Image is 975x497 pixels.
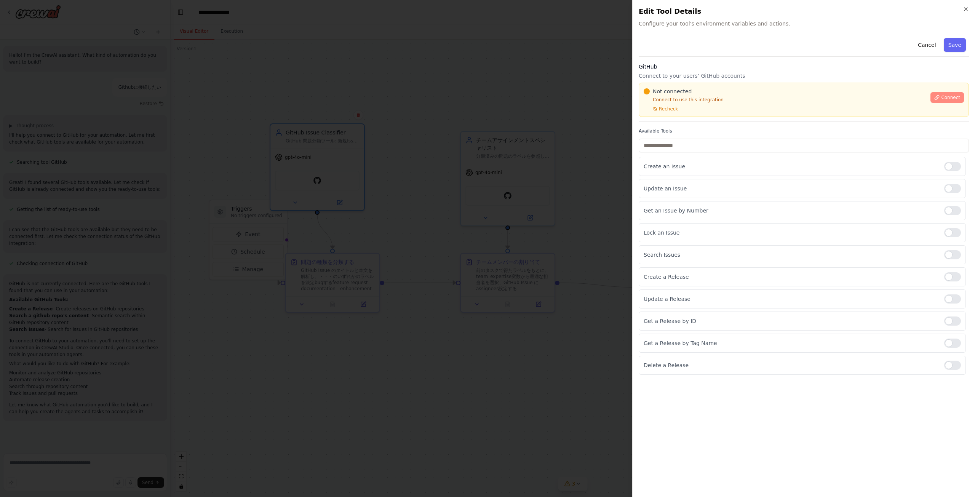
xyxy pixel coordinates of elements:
[913,38,940,52] button: Cancel
[644,317,938,325] p: Get a Release by ID
[930,92,964,103] button: Connect
[644,185,938,192] p: Update an Issue
[644,207,938,214] p: Get an Issue by Number
[644,361,938,369] p: Delete a Release
[639,20,969,27] span: Configure your tool's environment variables and actions.
[948,470,967,489] div: Click to switch your default search engine to ChatGPT
[639,6,969,17] h2: Edit Tool Details
[644,97,926,103] p: Connect to use this integration
[639,128,969,134] label: Available Tools
[644,339,938,347] p: Get a Release by Tag Name
[653,88,692,95] span: Not connected
[644,106,678,112] button: Recheck
[644,295,938,303] p: Update a Release
[644,273,938,281] p: Create a Release
[639,72,969,80] p: Connect to your users’ GitHub accounts
[944,38,966,52] button: Save
[644,229,938,237] p: Lock an Issue
[639,63,969,70] h3: GitHub
[644,251,938,259] p: Search Issues
[659,106,678,112] span: Recheck
[941,94,960,101] span: Connect
[644,163,938,170] p: Create an Issue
